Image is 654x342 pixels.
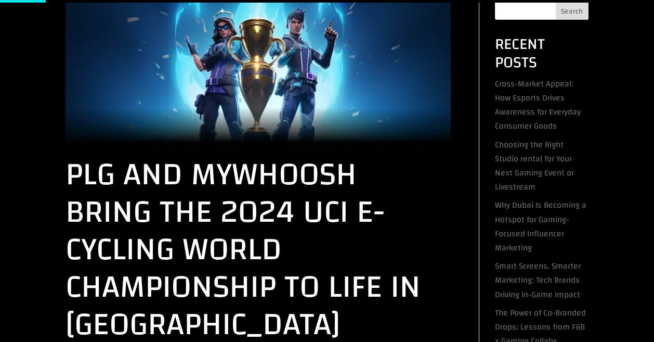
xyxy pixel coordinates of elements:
[602,292,654,342] iframe: Chat Widget
[495,35,588,77] h2: Recent Posts
[495,76,581,134] a: Cross-Market Appeal: How Esports Drives Awareness for Everyday Consumer Goods
[495,197,586,256] a: Why Dubai Is Becoming a Hotspot for Gaming-Focused Influencer Marketing
[495,137,574,195] a: Choosing the Right Studio rental for Your Next Gaming Event or Livestream
[495,258,581,302] a: Smart Screens, Smarter Marketing: Tech Brands Driving In-Game Impact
